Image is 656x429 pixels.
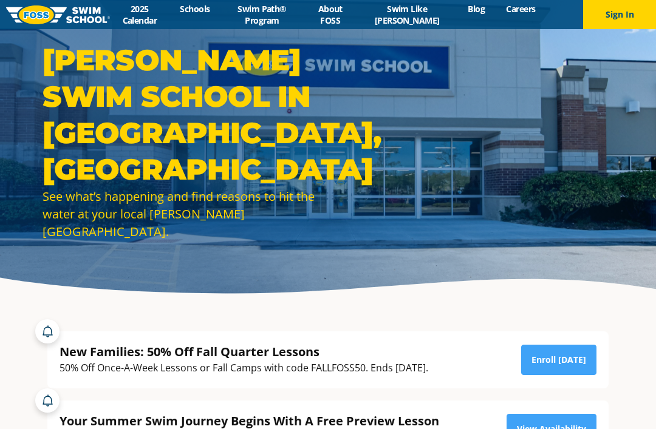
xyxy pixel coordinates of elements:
[357,3,457,26] a: Swim Like [PERSON_NAME]
[304,3,357,26] a: About FOSS
[60,413,467,429] div: Your Summer Swim Journey Begins With A Free Preview Lesson
[110,3,169,26] a: 2025 Calendar
[521,345,596,375] a: Enroll [DATE]
[43,187,322,240] div: See what’s happening and find reasons to hit the water at your local [PERSON_NAME][GEOGRAPHIC_DATA].
[6,5,110,24] img: FOSS Swim School Logo
[496,3,546,15] a: Careers
[220,3,304,26] a: Swim Path® Program
[43,42,322,187] h1: [PERSON_NAME] Swim School in [GEOGRAPHIC_DATA], [GEOGRAPHIC_DATA]
[457,3,496,15] a: Blog
[60,360,428,376] div: 50% Off Once-A-Week Lessons or Fall Camps with code FALLFOSS50. Ends [DATE].
[169,3,220,15] a: Schools
[60,343,428,360] div: New Families: 50% Off Fall Quarter Lessons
